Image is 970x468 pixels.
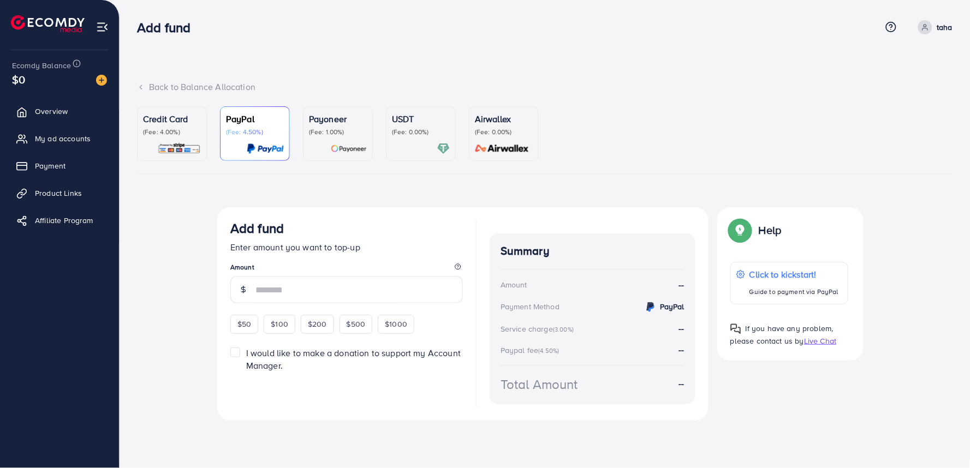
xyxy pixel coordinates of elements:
[8,128,111,149] a: My ad accounts
[96,21,109,33] img: menu
[501,323,577,334] div: Service charge
[12,60,71,71] span: Ecomdy Balance
[35,106,68,117] span: Overview
[331,142,367,155] img: card
[730,220,750,240] img: Popup guide
[230,220,284,236] h3: Add fund
[8,155,111,177] a: Payment
[271,319,288,329] span: $100
[501,279,527,290] div: Amount
[924,419,962,460] iframe: Chat
[804,335,836,346] span: Live Chat
[35,160,66,171] span: Payment
[679,344,685,356] strong: --
[230,262,463,276] legend: Amount
[247,142,284,155] img: card
[226,128,284,136] p: (Fee: 4.50%)
[11,15,85,32] img: logo
[8,182,111,204] a: Product Links
[501,244,685,258] h4: Summary
[475,128,533,136] p: (Fee: 0.00%)
[12,71,25,87] span: $0
[749,268,838,281] p: Click to kickstart!
[96,75,107,86] img: image
[392,128,450,136] p: (Fee: 0.00%)
[679,279,685,291] strong: --
[246,347,461,371] span: I would like to make a donation to support my Account Manager.
[8,100,111,122] a: Overview
[749,285,838,298] p: Guide to payment via PayPal
[137,20,199,35] h3: Add fund
[392,112,450,125] p: USDT
[501,375,578,394] div: Total Amount
[158,142,201,155] img: card
[553,325,574,334] small: (3.00%)
[501,301,560,312] div: Payment Method
[143,128,201,136] p: (Fee: 4.00%)
[143,112,201,125] p: Credit Card
[472,142,533,155] img: card
[730,323,834,346] span: If you have any problem, please contact us by
[309,112,367,125] p: Payoneer
[309,128,367,136] p: (Fee: 1.00%)
[8,209,111,231] a: Affiliate Program
[644,301,657,314] img: credit
[35,215,93,226] span: Affiliate Program
[679,322,685,334] strong: --
[679,377,685,390] strong: --
[730,323,741,334] img: Popup guide
[501,345,563,356] div: Paypal fee
[914,20,953,34] a: taha
[226,112,284,125] p: PayPal
[759,224,782,237] p: Help
[437,142,450,155] img: card
[308,319,327,329] span: $200
[237,319,251,329] span: $50
[137,81,953,93] div: Back to Balance Allocation
[475,112,533,125] p: Airwallex
[539,346,560,355] small: (4.50%)
[230,241,463,254] p: Enter amount you want to top-up
[347,319,366,329] span: $500
[937,21,953,34] p: taha
[660,301,685,312] strong: PayPal
[35,188,82,199] span: Product Links
[385,319,407,329] span: $1000
[35,133,91,144] span: My ad accounts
